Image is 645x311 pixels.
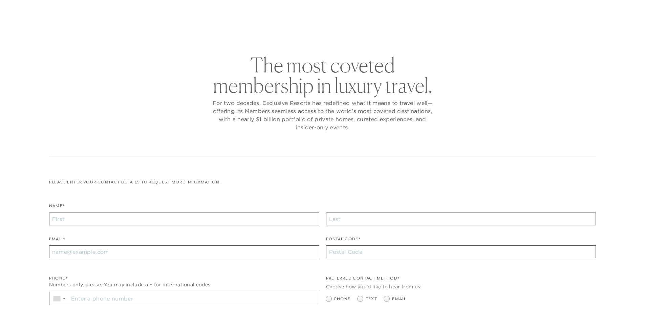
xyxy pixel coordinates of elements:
[334,296,351,302] span: Phone
[49,179,596,185] p: Please enter your contact details to request more information:
[366,296,378,302] span: Text
[62,296,66,301] span: ▼
[326,283,596,290] div: Choose how you'd like to hear from us:
[211,55,434,95] h2: The most coveted membership in luxury travel.
[326,236,361,246] label: Postal Code*
[307,22,349,41] a: Membership
[69,292,319,305] input: Enter a phone number
[211,99,434,131] p: For two decades, Exclusive Resorts has redefined what it means to travel well—offering its Member...
[326,275,400,285] legend: Preferred Contact Method*
[27,7,57,14] a: Get Started
[49,281,319,288] div: Numbers only, please. You may include a + for international codes.
[326,245,596,258] input: Postal Code
[49,236,65,246] label: Email*
[49,245,319,258] input: name@example.com
[245,22,297,41] a: The Collection
[49,203,65,213] label: Name*
[392,296,406,302] span: Email
[49,213,319,225] input: First
[49,292,69,305] div: Country Code Selector
[359,22,400,41] a: Community
[49,275,319,282] div: Phone*
[326,213,596,225] input: Last
[567,7,600,14] a: Member Login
